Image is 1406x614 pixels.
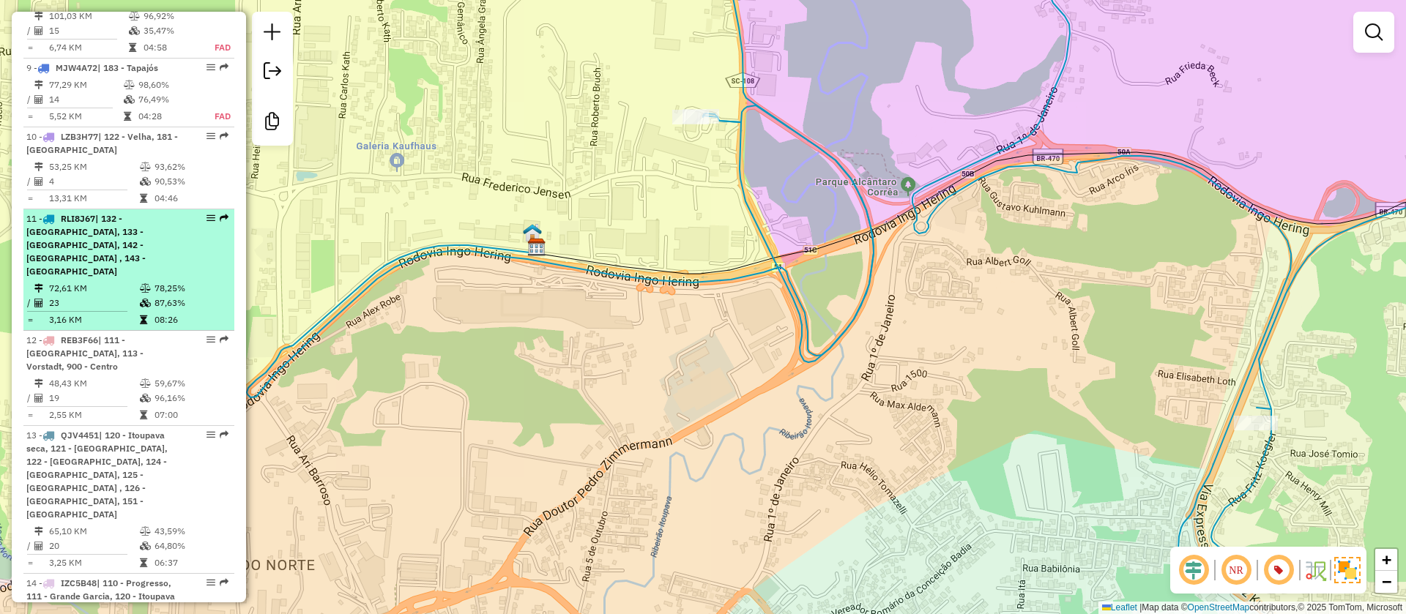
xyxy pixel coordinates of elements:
[154,160,228,174] td: 93,62%
[258,56,287,89] a: Exportar sessão
[129,26,140,35] i: % de utilização da cubagem
[1102,602,1137,613] a: Leaflet
[34,527,43,536] i: Distância Total
[140,542,151,550] i: % de utilização da cubagem
[61,430,99,441] span: QJV4451
[26,191,34,206] td: =
[1382,572,1391,591] span: −
[48,296,139,310] td: 23
[140,315,147,324] i: Tempo total em rota
[56,62,97,73] span: MJW4A72
[48,391,139,405] td: 19
[26,408,34,422] td: =
[26,555,34,570] td: =
[48,555,139,570] td: 3,25 KM
[26,539,34,553] td: /
[26,334,144,372] span: 12 -
[48,40,128,55] td: 6,74 KM
[48,92,123,107] td: 14
[523,223,542,242] img: FAD Blumenau
[48,191,139,206] td: 13,31 KM
[143,40,200,55] td: 04:58
[26,213,146,277] span: | 132 - [GEOGRAPHIC_DATA], 133 - [GEOGRAPHIC_DATA], 142 - [GEOGRAPHIC_DATA] , 143 - [GEOGRAPHIC_D...
[48,281,139,296] td: 72,61 KM
[220,214,228,222] em: Rota exportada
[258,107,287,140] a: Criar modelo
[1176,553,1211,588] span: Ocultar deslocamento
[140,194,147,203] i: Tempo total em rota
[124,95,135,104] i: % de utilização da cubagem
[34,299,43,307] i: Total de Atividades
[124,81,135,89] i: % de utilização do peso
[26,131,178,155] span: 10 -
[34,26,43,35] i: Total de Atividades
[154,539,228,553] td: 64,80%
[140,284,151,293] i: % de utilização do peso
[140,411,147,419] i: Tempo total em rota
[26,62,158,73] span: 9 -
[34,12,43,20] i: Distância Total
[207,63,215,72] em: Opções
[48,524,139,539] td: 65,10 KM
[140,527,151,536] i: % de utilização do peso
[140,394,151,403] i: % de utilização da cubagem
[207,578,215,587] em: Opções
[143,23,200,38] td: 35,47%
[48,23,128,38] td: 15
[26,174,34,189] td: /
[48,160,139,174] td: 53,25 KM
[154,312,228,327] td: 08:26
[48,174,139,189] td: 4
[200,40,231,55] td: FAD
[26,334,144,372] span: | 111 - [GEOGRAPHIC_DATA], 113 - Vorstadt, 900 - Centro
[34,379,43,388] i: Distância Total
[1219,553,1254,588] span: Ocultar NR
[26,131,178,155] span: | 122 - Velha, 181 - [GEOGRAPHIC_DATA]
[220,578,228,587] em: Rota exportada
[140,558,147,567] i: Tempo total em rota
[26,213,146,277] span: 11 -
[61,334,98,345] span: REB3F66
[154,555,228,570] td: 06:37
[34,394,43,403] i: Total de Atividades
[207,132,215,141] em: Opções
[138,109,198,124] td: 04:28
[34,542,43,550] i: Total de Atividades
[1188,602,1250,613] a: OpenStreetMap
[154,524,228,539] td: 43,59%
[1261,553,1296,588] span: Exibir número da rota
[1098,602,1406,614] div: Map data © contributors,© 2025 TomTom, Microsoft
[48,9,128,23] td: 101,03 KM
[140,379,151,388] i: % de utilização do peso
[140,177,151,186] i: % de utilização da cubagem
[34,162,43,171] i: Distância Total
[154,281,228,296] td: 78,25%
[140,162,151,171] i: % de utilização do peso
[48,312,139,327] td: 3,16 KM
[48,109,123,124] td: 5,52 KM
[124,112,131,121] i: Tempo total em rota
[97,62,158,73] span: | 183 - Tapajós
[61,213,95,224] span: RLI8J67
[140,299,151,307] i: % de utilização da cubagem
[154,391,228,405] td: 96,16%
[1375,549,1397,571] a: Zoom in
[129,43,136,52] i: Tempo total em rota
[1334,557,1361,583] img: Exibir/Ocultar setores
[26,92,34,107] td: /
[48,408,139,422] td: 2,55 KM
[34,284,43,293] i: Distância Total
[26,430,168,520] span: 13 -
[207,335,215,344] em: Opções
[48,539,139,553] td: 20
[26,391,34,405] td: /
[1382,550,1391,569] span: +
[1303,558,1327,582] img: Fluxo de ruas
[258,18,287,50] a: Nova sessão e pesquisa
[48,78,123,92] td: 77,29 KM
[1359,18,1388,47] a: Exibir filtros
[154,174,228,189] td: 90,53%
[1375,571,1397,593] a: Zoom out
[34,81,43,89] i: Distância Total
[26,312,34,327] td: =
